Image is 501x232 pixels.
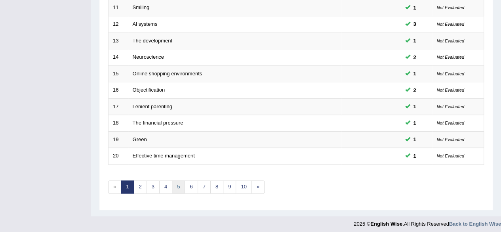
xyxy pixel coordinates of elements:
[223,180,236,194] a: 9
[410,20,419,28] span: You can still take this question
[410,69,419,78] span: You can still take this question
[185,180,198,194] a: 6
[147,180,160,194] a: 3
[437,153,464,158] small: Not Evaluated
[109,131,128,148] td: 19
[133,87,165,93] a: Objectification
[410,53,419,61] span: You can still take this question
[109,16,128,33] td: 12
[410,86,419,94] span: You can still take this question
[354,216,501,228] div: 2025 © All Rights Reserved
[133,153,195,159] a: Effective time management
[109,65,128,82] td: 15
[133,136,147,142] a: Green
[109,33,128,49] td: 13
[133,38,172,44] a: The development
[108,180,121,194] span: «
[437,88,464,92] small: Not Evaluated
[133,21,158,27] a: Al systems
[410,152,419,160] span: You can still take this question
[109,115,128,132] td: 18
[437,121,464,125] small: Not Evaluated
[159,180,172,194] a: 4
[133,180,147,194] a: 2
[449,221,501,227] a: Back to English Wise
[410,36,419,45] span: You can still take this question
[109,148,128,165] td: 20
[410,135,419,144] span: You can still take this question
[133,4,150,10] a: Smiling
[133,71,202,77] a: Online shopping environments
[121,180,134,194] a: 1
[410,119,419,127] span: You can still take this question
[437,38,464,43] small: Not Evaluated
[236,180,251,194] a: 10
[210,180,223,194] a: 8
[437,71,464,76] small: Not Evaluated
[133,120,183,126] a: The financial pressure
[370,221,404,227] strong: English Wise.
[133,54,164,60] a: Neuroscience
[437,5,464,10] small: Not Evaluated
[109,49,128,66] td: 14
[410,4,419,12] span: You can still take this question
[437,22,464,27] small: Not Evaluated
[198,180,211,194] a: 7
[410,102,419,111] span: You can still take this question
[109,98,128,115] td: 17
[133,104,172,109] a: Lenient parenting
[109,82,128,99] td: 16
[172,180,185,194] a: 5
[251,180,265,194] a: »
[437,55,464,59] small: Not Evaluated
[437,137,464,142] small: Not Evaluated
[437,104,464,109] small: Not Evaluated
